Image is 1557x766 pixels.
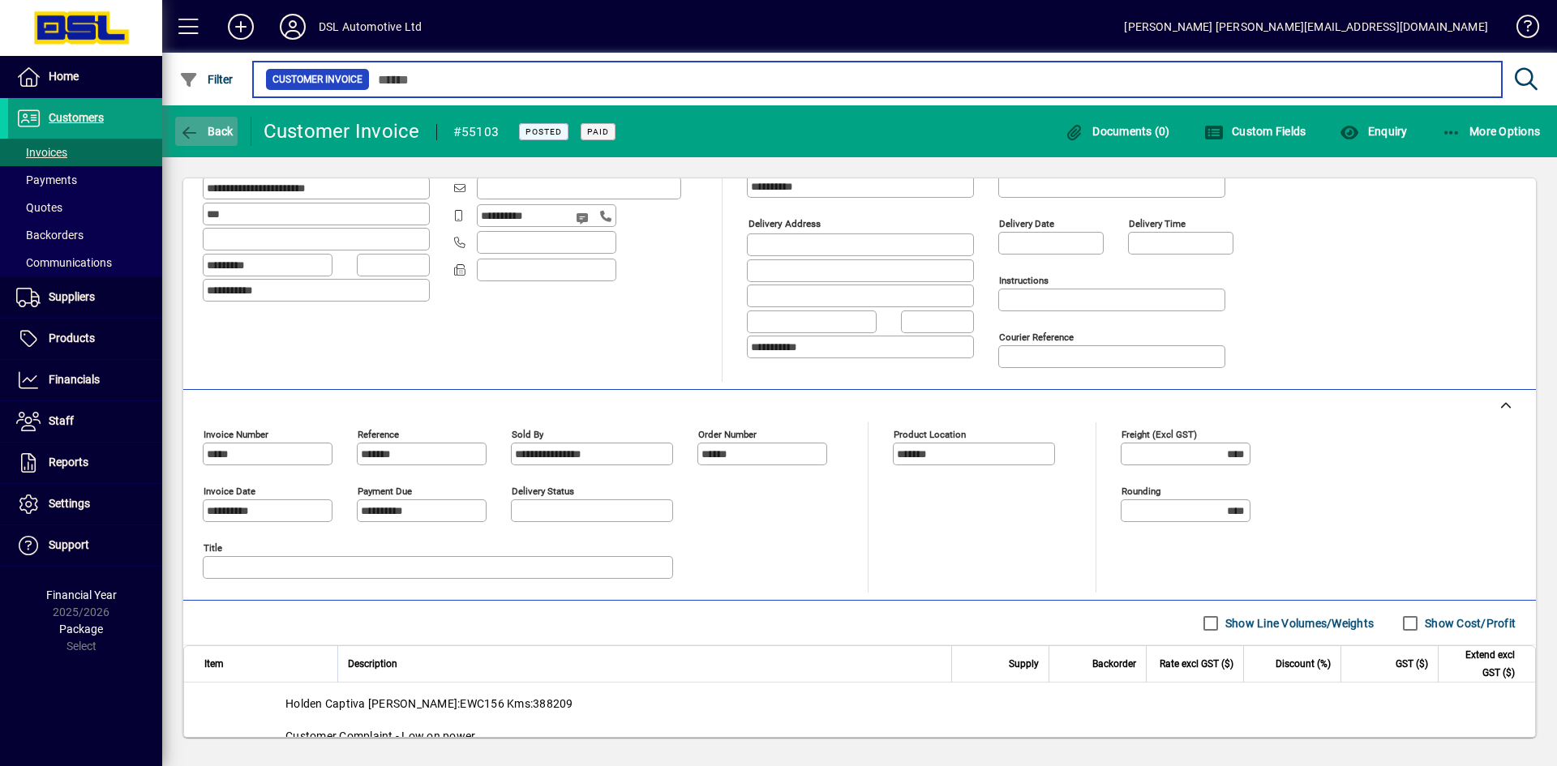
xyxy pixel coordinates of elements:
span: GST ($) [1396,655,1428,673]
button: More Options [1438,117,1545,146]
div: [PERSON_NAME] [PERSON_NAME][EMAIL_ADDRESS][DOMAIN_NAME] [1124,14,1488,40]
mat-label: Reference [358,429,399,440]
mat-label: Product location [894,429,966,440]
mat-label: Delivery time [1129,218,1186,229]
mat-label: Courier Reference [999,332,1074,343]
mat-label: Instructions [999,275,1049,286]
a: Support [8,525,162,566]
span: Payments [16,173,77,186]
span: Item [204,655,224,673]
button: Profile [267,12,319,41]
a: Quotes [8,194,162,221]
mat-label: Invoice date [204,486,255,497]
span: Backorder [1092,655,1136,673]
span: Invoices [16,146,67,159]
mat-label: Invoice number [204,429,268,440]
span: Paid [587,126,609,137]
span: Documents (0) [1065,125,1170,138]
span: Package [59,623,103,635]
a: Settings [8,484,162,524]
span: Description [348,655,397,673]
mat-label: Delivery status [512,486,574,497]
span: Reports [49,456,88,469]
button: Documents (0) [1061,117,1174,146]
mat-label: Rounding [1122,486,1160,497]
mat-label: Order number [698,429,757,440]
a: Knowledge Base [1504,3,1537,56]
div: DSL Automotive Ltd [319,14,422,40]
button: Filter [175,65,238,94]
label: Show Line Volumes/Weights [1222,615,1374,631]
span: Posted [525,126,562,137]
a: Reports [8,443,162,483]
span: Communications [16,256,112,269]
a: Invoices [8,139,162,166]
span: Filter [179,73,234,86]
button: Enquiry [1336,117,1411,146]
span: Support [49,538,89,551]
app-page-header-button: Back [162,117,251,146]
a: Communications [8,249,162,276]
button: Add [215,12,267,41]
mat-label: Payment due [358,486,412,497]
span: Customers [49,111,104,124]
button: Send SMS [564,199,603,238]
span: Extend excl GST ($) [1448,646,1515,682]
span: Staff [49,414,74,427]
span: Back [179,125,234,138]
a: Backorders [8,221,162,249]
span: Products [49,332,95,344]
a: Home [8,57,162,97]
span: More Options [1442,125,1541,138]
a: Payments [8,166,162,194]
span: Quotes [16,201,62,214]
span: Discount (%) [1276,655,1331,673]
span: Enquiry [1340,125,1407,138]
span: Financial Year [46,588,117,601]
span: Custom Fields [1204,125,1306,138]
span: Settings [49,497,90,510]
span: Customer Invoice [272,71,362,88]
div: #55103 [453,119,500,145]
mat-label: Freight (excl GST) [1122,429,1197,440]
span: Financials [49,373,100,386]
button: Custom Fields [1200,117,1310,146]
a: Suppliers [8,277,162,318]
span: Supply [1009,655,1039,673]
mat-label: Delivery date [999,218,1054,229]
button: Back [175,117,238,146]
span: Home [49,70,79,83]
a: Products [8,319,162,359]
mat-label: Sold by [512,429,543,440]
label: Show Cost/Profit [1422,615,1516,631]
a: Staff [8,401,162,442]
div: Customer Invoice [264,118,420,144]
mat-label: Title [204,542,222,554]
span: Suppliers [49,290,95,303]
a: Financials [8,360,162,400]
span: Backorders [16,229,84,242]
span: Rate excl GST ($) [1160,655,1233,673]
